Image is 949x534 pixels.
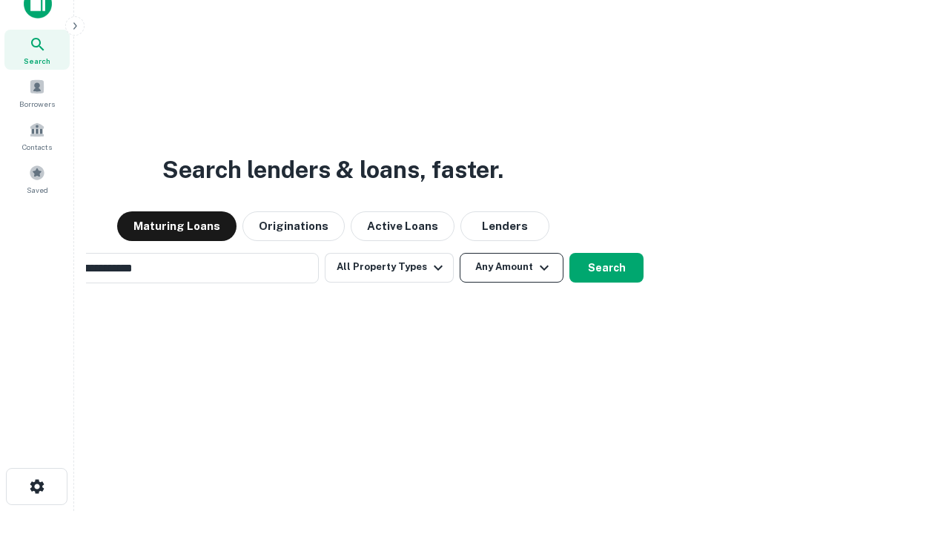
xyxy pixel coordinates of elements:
button: Active Loans [351,211,454,241]
button: Lenders [460,211,549,241]
span: Contacts [22,141,52,153]
span: Borrowers [19,98,55,110]
a: Contacts [4,116,70,156]
button: Originations [242,211,345,241]
a: Saved [4,159,70,199]
h3: Search lenders & loans, faster. [162,152,503,188]
button: Search [569,253,644,283]
button: All Property Types [325,253,454,283]
span: Search [24,55,50,67]
a: Search [4,30,70,70]
iframe: Chat Widget [875,415,949,487]
button: Maturing Loans [117,211,237,241]
a: Borrowers [4,73,70,113]
button: Any Amount [460,253,563,283]
span: Saved [27,184,48,196]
